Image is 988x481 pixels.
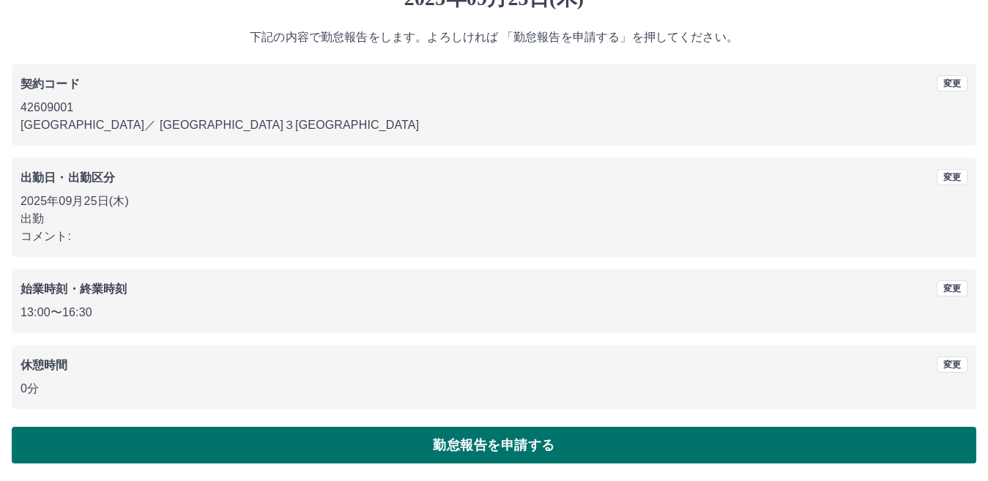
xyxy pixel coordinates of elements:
b: 契約コード [21,78,80,90]
p: 下記の内容で勤怠報告をします。よろしければ 「勤怠報告を申請する」を押してください。 [12,29,976,46]
b: 始業時刻・終業時刻 [21,283,127,295]
button: 変更 [937,357,967,373]
button: 変更 [937,75,967,92]
p: 13:00 〜 16:30 [21,304,967,321]
p: 出勤 [21,210,967,228]
button: 勤怠報告を申請する [12,427,976,463]
button: 変更 [937,169,967,185]
p: 42609001 [21,99,967,116]
p: 0分 [21,380,967,398]
p: コメント: [21,228,967,245]
p: 2025年09月25日(木) [21,193,967,210]
b: 出勤日・出勤区分 [21,171,115,184]
button: 変更 [937,280,967,297]
b: 休憩時間 [21,359,68,371]
p: [GEOGRAPHIC_DATA] ／ [GEOGRAPHIC_DATA]３[GEOGRAPHIC_DATA] [21,116,967,134]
